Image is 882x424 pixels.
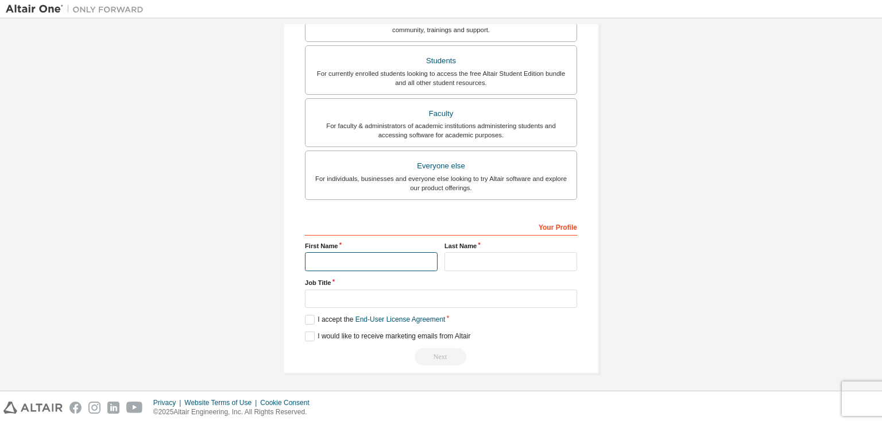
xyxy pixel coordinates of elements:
a: End-User License Agreement [355,315,446,323]
img: youtube.svg [126,402,143,414]
label: I accept the [305,315,445,325]
div: Cookie Consent [260,398,316,407]
label: Last Name [444,241,577,250]
div: Faculty [312,106,570,122]
div: Read and acccept EULA to continue [305,348,577,365]
label: First Name [305,241,438,250]
img: altair_logo.svg [3,402,63,414]
img: Altair One [6,3,149,15]
div: Students [312,53,570,69]
div: For existing customers looking to access software downloads, HPC resources, community, trainings ... [312,16,570,34]
div: For individuals, businesses and everyone else looking to try Altair software and explore our prod... [312,174,570,192]
div: Privacy [153,398,184,407]
div: Everyone else [312,158,570,174]
div: For faculty & administrators of academic institutions administering students and accessing softwa... [312,121,570,140]
p: © 2025 Altair Engineering, Inc. All Rights Reserved. [153,407,316,417]
label: I would like to receive marketing emails from Altair [305,332,470,341]
img: facebook.svg [69,402,82,414]
label: Job Title [305,278,577,287]
div: Your Profile [305,217,577,236]
div: For currently enrolled students looking to access the free Altair Student Edition bundle and all ... [312,69,570,87]
img: instagram.svg [88,402,100,414]
div: Website Terms of Use [184,398,260,407]
img: linkedin.svg [107,402,119,414]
